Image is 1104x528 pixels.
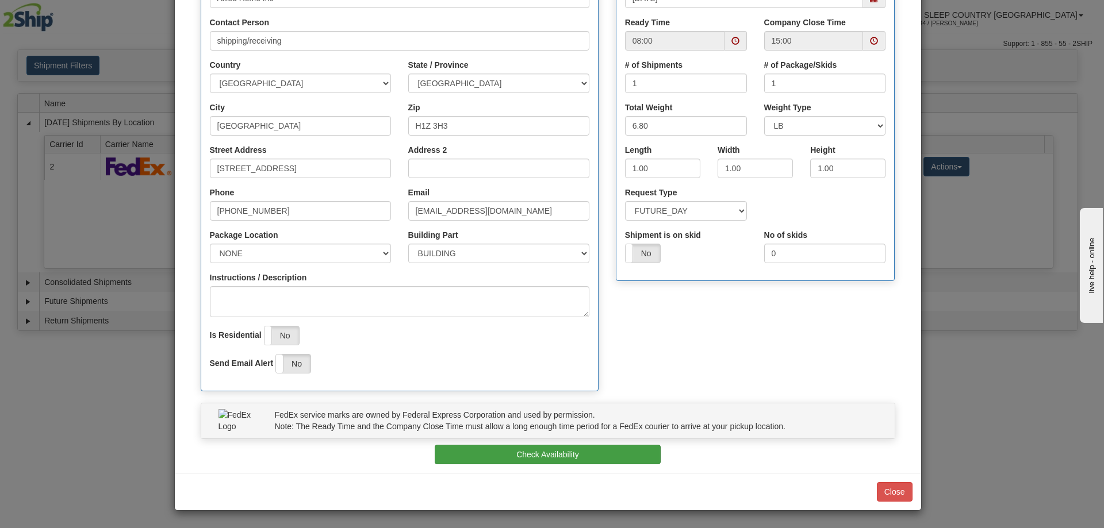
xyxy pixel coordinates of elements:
[877,482,913,502] button: Close
[408,144,447,156] label: Address 2
[625,229,701,241] label: Shipment is on skid
[718,144,740,156] label: Width
[764,17,846,28] label: Company Close Time
[764,102,811,113] label: Weight Type
[625,102,673,113] label: Total Weight
[210,329,262,341] label: Is Residential
[408,229,458,241] label: Building Part
[625,187,677,198] label: Request Type
[210,17,269,28] label: Contact Person
[276,354,310,373] label: No
[764,59,837,71] label: # of Package/Skids
[210,272,307,283] label: Instructions / Description
[408,59,469,71] label: State / Province
[210,187,235,198] label: Phone
[264,326,299,345] label: No
[210,229,278,241] label: Package Location
[210,357,274,369] label: Send Email Alert
[810,144,835,156] label: Height
[9,10,106,18] div: live help - online
[266,409,886,432] div: FedEx service marks are owned by Federal Express Corporation and used by permission. Note: The Re...
[210,102,225,113] label: City
[625,144,652,156] label: Length
[408,102,420,113] label: Zip
[764,229,807,241] label: No of skids
[210,144,267,156] label: Street Address
[435,445,661,464] button: Check Availability
[210,59,241,71] label: Country
[218,409,258,432] img: FedEx Logo
[408,187,430,198] label: Email
[626,244,660,263] label: No
[625,59,683,71] label: # of Shipments
[1078,205,1103,322] iframe: chat widget
[625,17,670,28] label: Ready Time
